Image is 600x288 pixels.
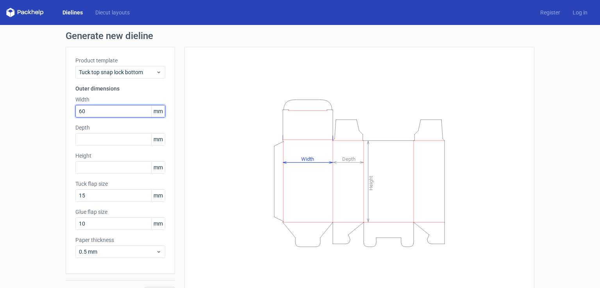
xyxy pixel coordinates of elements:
[75,85,165,92] h3: Outer dimensions
[151,162,165,173] span: mm
[342,156,355,162] tspan: Depth
[79,68,156,76] span: Tuck top snap lock bottom
[75,152,165,160] label: Height
[75,57,165,64] label: Product template
[79,248,156,256] span: 0.5 mm
[151,105,165,117] span: mm
[566,9,594,16] a: Log in
[75,180,165,188] label: Tuck flap size
[151,218,165,229] span: mm
[75,236,165,244] label: Paper thickness
[534,9,566,16] a: Register
[151,190,165,201] span: mm
[151,133,165,145] span: mm
[89,9,136,16] a: Diecut layouts
[368,176,374,190] tspan: Height
[301,156,314,162] tspan: Width
[75,124,165,132] label: Depth
[56,9,89,16] a: Dielines
[75,208,165,216] label: Glue flap size
[75,96,165,103] label: Width
[66,31,534,41] h1: Generate new dieline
